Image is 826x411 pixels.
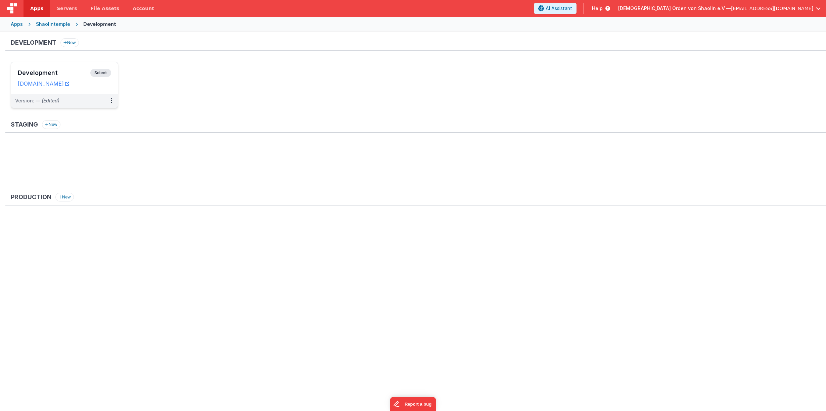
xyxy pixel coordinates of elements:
h3: Production [11,194,51,200]
div: Apps [11,21,23,28]
span: Help [592,5,603,12]
h3: Development [18,70,90,76]
button: AI Assistant [534,3,577,14]
span: Apps [30,5,43,12]
span: Servers [57,5,77,12]
span: AI Assistant [546,5,572,12]
span: (Edited) [42,98,59,103]
div: Development [83,21,116,28]
h3: Staging [11,121,38,128]
h3: Development [11,39,56,46]
button: New [42,120,60,129]
div: Version: — [15,97,59,104]
span: File Assets [91,5,120,12]
span: [DEMOGRAPHIC_DATA] Orden von Shaolin e.V — [618,5,731,12]
button: New [60,38,79,47]
a: [DOMAIN_NAME] [18,80,69,87]
iframe: Marker.io feedback button [390,397,436,411]
span: [EMAIL_ADDRESS][DOMAIN_NAME] [731,5,813,12]
button: [DEMOGRAPHIC_DATA] Orden von Shaolin e.V — [EMAIL_ADDRESS][DOMAIN_NAME] [618,5,821,12]
button: New [55,193,74,201]
span: Select [90,69,111,77]
div: Shaolintemple [36,21,70,28]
